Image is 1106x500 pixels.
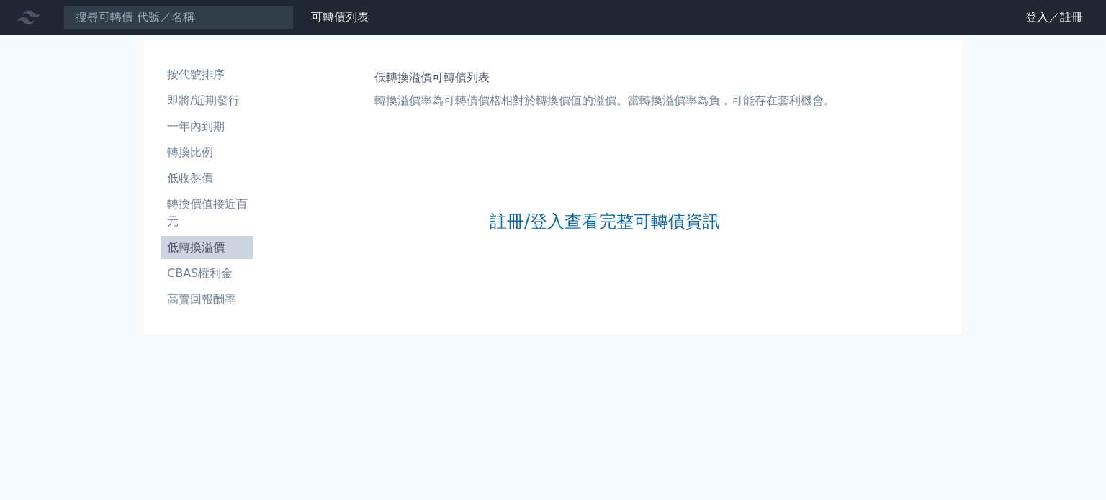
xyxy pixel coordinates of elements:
[1014,6,1094,29] a: 登入／註冊
[161,63,253,86] a: 按代號排序
[161,239,253,256] li: 低轉換溢價
[161,288,253,311] a: 高賣回報酬率
[374,69,835,86] h1: 低轉換溢價可轉債列表
[161,118,253,135] li: 一年內到期
[374,92,835,109] p: 轉換溢價率為可轉債價格相對於轉換價值的溢價。當轉換溢價率為負，可能存在套利機會。
[161,144,253,161] li: 轉換比例
[161,66,253,83] li: 按代號排序
[161,265,253,282] li: CBAS權利金
[161,236,253,259] a: 低轉換溢價
[161,291,253,308] li: 高賣回報酬率
[161,92,253,109] li: 即將/近期發行
[161,115,253,138] a: 一年內到期
[161,193,253,233] a: 轉換價值接近百元
[490,210,720,233] a: 註冊/登入查看完整可轉債資訊
[161,170,253,187] li: 低收盤價
[161,167,253,190] a: 低收盤價
[161,141,253,164] a: 轉換比例
[161,262,253,285] a: CBAS權利金
[161,196,253,230] li: 轉換價值接近百元
[311,10,369,24] a: 可轉債列表
[63,5,294,29] input: 搜尋可轉債 代號／名稱
[161,89,253,112] a: 即將/近期發行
